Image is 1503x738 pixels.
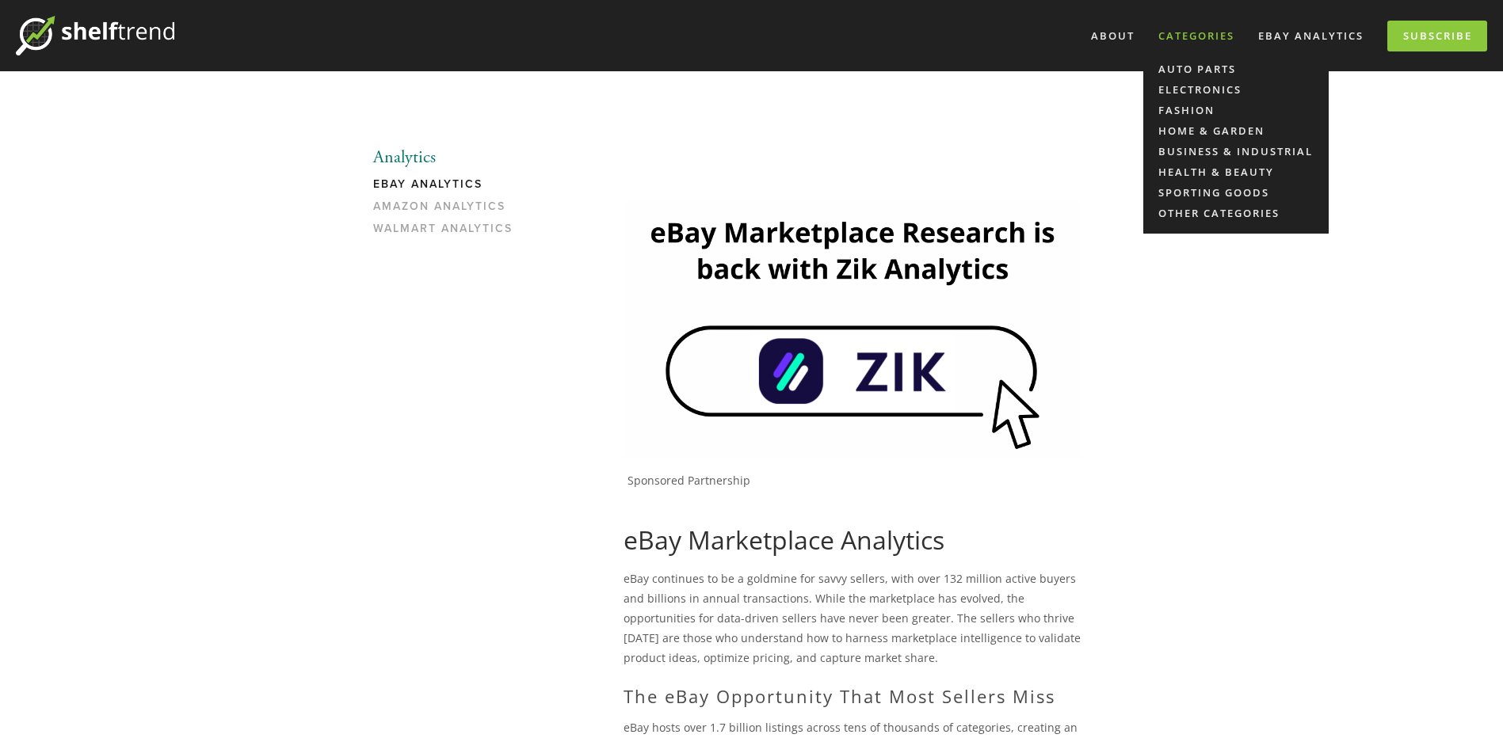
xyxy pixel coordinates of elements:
[628,474,1081,488] p: Sponsored Partnership
[624,525,1081,555] h1: eBay Marketplace Analytics
[16,16,174,55] img: ShelfTrend
[373,200,525,222] a: Amazon Analytics
[1143,100,1329,120] a: Fashion
[1143,182,1329,203] a: Sporting Goods
[624,201,1081,458] img: Zik Analytics Sponsored Ad
[1248,23,1374,49] a: eBay Analytics
[1143,162,1329,182] a: Health & Beauty
[624,686,1081,706] h2: The eBay Opportunity That Most Sellers Miss
[1143,59,1329,79] a: Auto Parts
[373,177,525,200] a: eBay Analytics
[373,147,525,168] li: Analytics
[1143,141,1329,162] a: Business & Industrial
[1387,21,1487,51] a: Subscribe
[1143,203,1329,223] a: Other Categories
[1081,23,1145,49] a: About
[624,569,1081,668] p: eBay continues to be a goldmine for savvy sellers, with over 132 million active buyers and billio...
[1143,120,1329,141] a: Home & Garden
[1148,23,1245,49] div: Categories
[1143,79,1329,100] a: Electronics
[373,222,525,244] a: Walmart Analytics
